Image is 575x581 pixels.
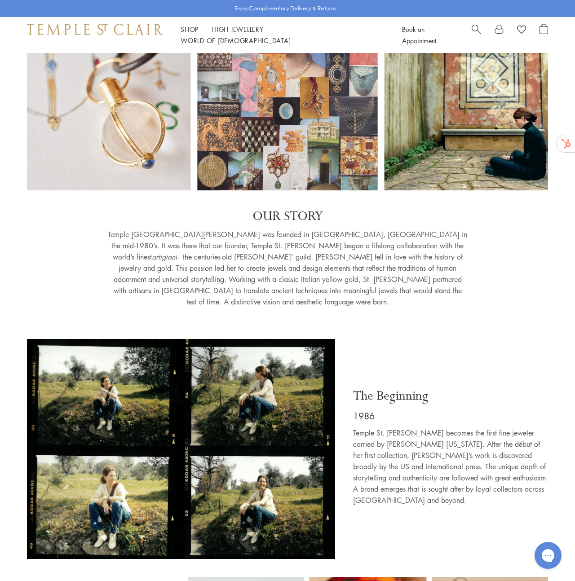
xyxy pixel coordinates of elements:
[517,24,526,37] a: View Wishlist
[353,388,548,404] p: The Beginning
[181,36,291,45] a: World of [DEMOGRAPHIC_DATA]World of [DEMOGRAPHIC_DATA]
[353,427,548,506] p: Temple St. [PERSON_NAME] becomes the first fine jeweler carried by [PERSON_NAME] [US_STATE]. Afte...
[234,4,336,13] p: Enjoy Complimentary Delivery & Returns
[530,539,566,572] iframe: Gorgias live chat messenger
[472,24,481,46] a: Search
[181,25,199,34] a: ShopShop
[108,229,467,308] p: Temple [GEOGRAPHIC_DATA][PERSON_NAME] was founded in [GEOGRAPHIC_DATA], [GEOGRAPHIC_DATA] in the ...
[181,24,382,46] nav: Main navigation
[540,24,548,46] a: Open Shopping Bag
[402,25,436,45] a: Book an Appointment
[152,252,177,262] em: artigiani
[108,208,467,224] p: OUR STORY
[27,24,163,35] img: Temple St. Clair
[212,25,264,34] a: High JewelleryHigh Jewellery
[353,409,548,423] p: 1986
